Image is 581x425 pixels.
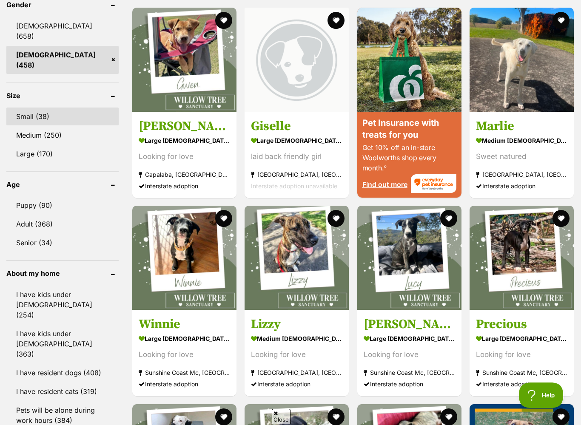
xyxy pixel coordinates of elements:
[476,332,567,345] strong: large [DEMOGRAPHIC_DATA] Dog
[251,378,342,390] div: Interstate adoption
[364,316,455,332] h3: [PERSON_NAME]
[139,180,230,191] div: Interstate adoption
[364,378,455,390] div: Interstate adoption
[470,206,574,310] img: Precious - Irish Wolfhound Dog
[6,92,119,99] header: Size
[251,150,342,162] div: laid back friendly girl
[6,215,119,233] a: Adult (368)
[245,206,349,310] img: Lizzy - Staffordshire Bull Terrier Dog
[132,111,236,198] a: [PERSON_NAME] large [DEMOGRAPHIC_DATA] Dog Looking for love Capalaba, [GEOGRAPHIC_DATA] Interstat...
[251,332,342,345] strong: medium [DEMOGRAPHIC_DATA] Dog
[251,168,342,180] strong: [GEOGRAPHIC_DATA], [GEOGRAPHIC_DATA]
[132,8,236,112] img: Gwen - Mastiff Dog
[139,168,230,180] strong: Capalaba, [GEOGRAPHIC_DATA]
[245,111,349,198] a: Giselle large [DEMOGRAPHIC_DATA] Dog laid back friendly girl [GEOGRAPHIC_DATA], [GEOGRAPHIC_DATA]...
[139,367,230,378] strong: Sunshine Coast Mc, [GEOGRAPHIC_DATA]
[364,367,455,378] strong: Sunshine Coast Mc, [GEOGRAPHIC_DATA]
[440,210,457,227] button: favourite
[6,325,119,363] a: I have kids under [DEMOGRAPHIC_DATA] (363)
[6,269,119,277] header: About my home
[6,364,119,382] a: I have resident dogs (408)
[132,206,236,310] img: Winnie - Irish Wolfhound Dog
[476,378,567,390] div: Interstate adoption
[132,310,236,396] a: Winnie large [DEMOGRAPHIC_DATA] Dog Looking for love Sunshine Coast Mc, [GEOGRAPHIC_DATA] Interst...
[476,118,567,134] h3: Marlie
[139,316,230,332] h3: Winnie
[6,108,119,125] a: Small (38)
[251,367,342,378] strong: [GEOGRAPHIC_DATA], [GEOGRAPHIC_DATA]
[357,206,461,310] img: Lucy - Irish Wolfhound Dog
[470,8,574,112] img: Marlie - Maremma Sheepdog
[251,118,342,134] h3: Giselle
[272,409,290,424] span: Close
[364,349,455,360] div: Looking for love
[476,168,567,180] strong: [GEOGRAPHIC_DATA], [GEOGRAPHIC_DATA]
[215,210,232,227] button: favourite
[6,46,119,74] a: [DEMOGRAPHIC_DATA] (458)
[215,12,232,29] button: favourite
[139,378,230,390] div: Interstate adoption
[251,182,337,189] span: Interstate adoption unavailable
[6,181,119,188] header: Age
[6,126,119,144] a: Medium (250)
[139,349,230,360] div: Looking for love
[470,310,574,396] a: Precious large [DEMOGRAPHIC_DATA] Dog Looking for love Sunshine Coast Mc, [GEOGRAPHIC_DATA] Inter...
[6,382,119,400] a: I have resident cats (319)
[139,150,230,162] div: Looking for love
[519,382,564,408] iframe: Help Scout Beacon - Open
[476,316,567,332] h3: Precious
[6,1,119,8] header: Gender
[476,150,567,162] div: Sweet natured
[6,17,119,45] a: [DEMOGRAPHIC_DATA] (658)
[6,196,119,214] a: Puppy (90)
[251,316,342,332] h3: Lizzy
[251,349,342,360] div: Looking for love
[6,145,119,163] a: Large (170)
[476,134,567,146] strong: medium [DEMOGRAPHIC_DATA] Dog
[476,180,567,191] div: Interstate adoption
[6,234,119,252] a: Senior (34)
[328,210,345,227] button: favourite
[139,134,230,146] strong: large [DEMOGRAPHIC_DATA] Dog
[476,367,567,378] strong: Sunshine Coast Mc, [GEOGRAPHIC_DATA]
[139,118,230,134] h3: [PERSON_NAME]
[251,134,342,146] strong: large [DEMOGRAPHIC_DATA] Dog
[245,310,349,396] a: Lizzy medium [DEMOGRAPHIC_DATA] Dog Looking for love [GEOGRAPHIC_DATA], [GEOGRAPHIC_DATA] Interst...
[139,332,230,345] strong: large [DEMOGRAPHIC_DATA] Dog
[364,332,455,345] strong: large [DEMOGRAPHIC_DATA] Dog
[553,12,570,29] button: favourite
[328,12,345,29] button: favourite
[476,349,567,360] div: Looking for love
[470,111,574,198] a: Marlie medium [DEMOGRAPHIC_DATA] Dog Sweet natured [GEOGRAPHIC_DATA], [GEOGRAPHIC_DATA] Interstat...
[553,210,570,227] button: favourite
[357,310,461,396] a: [PERSON_NAME] large [DEMOGRAPHIC_DATA] Dog Looking for love Sunshine Coast Mc, [GEOGRAPHIC_DATA] ...
[6,286,119,324] a: I have kids under [DEMOGRAPHIC_DATA] (254)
